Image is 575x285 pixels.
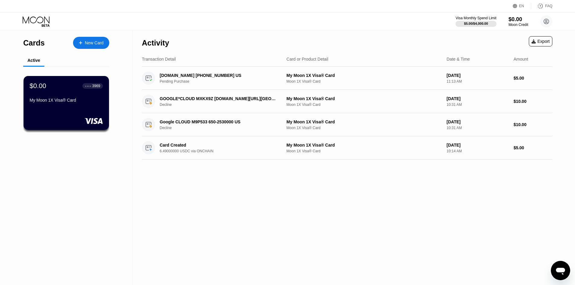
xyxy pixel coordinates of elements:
div: Export [529,36,552,46]
div: FAQ [545,4,552,8]
div: 10:31 AM [447,103,509,107]
div: Visa Monthly Spend Limit$5.00/$4,000.00 [455,16,496,27]
div: Export [532,39,550,44]
div: 3969 [92,84,100,88]
div: 6.49000000 USDC via ONCHAIN [160,149,286,153]
div: Moon 1X Visa® Card [286,126,442,130]
div: [DOMAIN_NAME] [PHONE_NUMBER] USPending PurchaseMy Moon 1X Visa® CardMoon 1X Visa® Card[DATE]11:13... [142,67,552,90]
div: New Card [85,40,104,46]
div: $5.00 / $4,000.00 [464,22,488,25]
div: [DOMAIN_NAME] [PHONE_NUMBER] US [160,73,277,78]
div: GOOGLE*CLOUD MXKX9Z [DOMAIN_NAME][URL][GEOGRAPHIC_DATA] [160,96,277,101]
div: EN [513,3,531,9]
div: $5.00 [513,145,552,150]
div: [DATE] [447,96,509,101]
div: Amount [513,57,528,62]
div: Visa Monthly Spend Limit [455,16,496,20]
div: 10:14 AM [447,149,509,153]
div: Google CLOUD M9P533 650-2530000 US [160,119,277,124]
div: $5.00 [513,76,552,81]
div: Decline [160,103,286,107]
div: Decline [160,126,286,130]
div: My Moon 1X Visa® Card [286,73,442,78]
div: My Moon 1X Visa® Card [286,143,442,147]
div: Activity [142,39,169,47]
div: Active [27,58,40,63]
div: Card Created6.49000000 USDC via ONCHAINMy Moon 1X Visa® CardMoon 1X Visa® Card[DATE]10:14 AM$5.00 [142,136,552,160]
div: 10:31 AM [447,126,509,130]
div: $0.00 [30,82,46,90]
div: $0.00● ● ● ●3969My Moon 1X Visa® Card [24,76,109,130]
div: Cards [23,39,45,47]
div: Moon Credit [509,23,528,27]
div: GOOGLE*CLOUD MXKX9Z [DOMAIN_NAME][URL][GEOGRAPHIC_DATA]DeclineMy Moon 1X Visa® CardMoon 1X Visa® ... [142,90,552,113]
div: Transaction Detail [142,57,176,62]
div: 11:13 AM [447,79,509,84]
div: $10.00 [513,99,552,104]
div: My Moon 1X Visa® Card [286,96,442,101]
div: Card or Product Detail [286,57,328,62]
div: Date & Time [447,57,470,62]
div: Moon 1X Visa® Card [286,149,442,153]
iframe: Button to launch messaging window [551,261,570,280]
div: Pending Purchase [160,79,286,84]
div: [DATE] [447,73,509,78]
div: Moon 1X Visa® Card [286,79,442,84]
div: FAQ [531,3,552,9]
div: Google CLOUD M9P533 650-2530000 USDeclineMy Moon 1X Visa® CardMoon 1X Visa® Card[DATE]10:31 AM$10.00 [142,113,552,136]
div: $0.00 [509,16,528,23]
div: [DATE] [447,143,509,147]
div: $10.00 [513,122,552,127]
div: My Moon 1X Visa® Card [30,98,103,103]
div: My Moon 1X Visa® Card [286,119,442,124]
div: Moon 1X Visa® Card [286,103,442,107]
div: New Card [73,37,109,49]
div: [DATE] [447,119,509,124]
div: Card Created [160,143,277,147]
div: ● ● ● ● [85,85,91,87]
div: $0.00Moon Credit [509,16,528,27]
div: EN [519,4,524,8]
